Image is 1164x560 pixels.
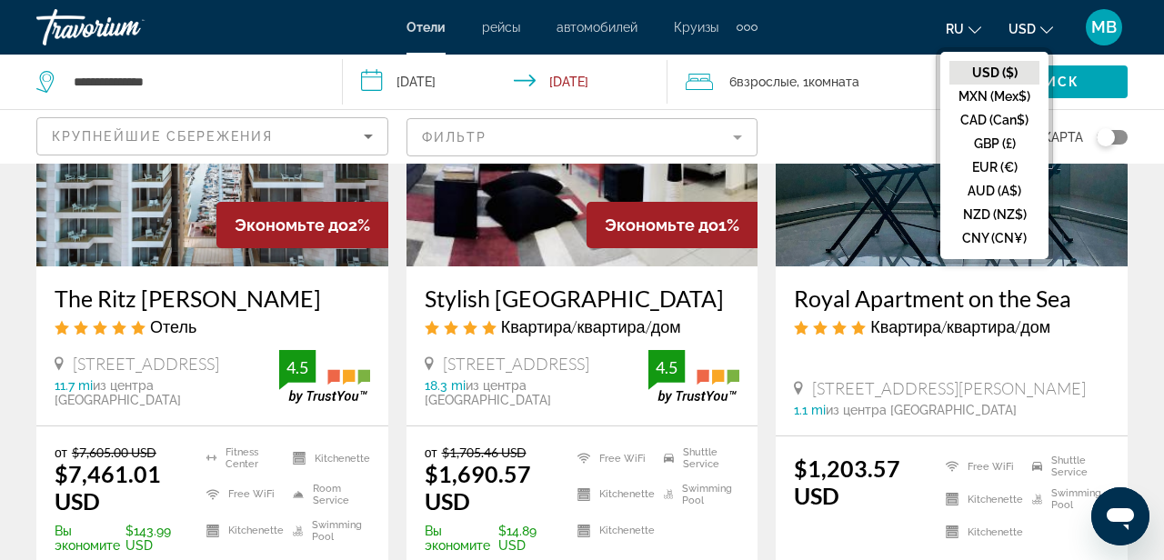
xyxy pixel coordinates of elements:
[284,445,370,472] li: Kitchenette
[794,316,1109,336] div: 4 star Apartment
[425,285,740,312] a: Stylish [GEOGRAPHIC_DATA]
[946,15,981,42] button: Change language
[1023,455,1109,478] li: Shuttle Service
[425,524,555,553] p: $14.89 USD
[1083,129,1128,145] button: Toggle map
[279,356,316,378] div: 4.5
[808,75,859,89] span: Комната
[73,354,219,374] span: [STREET_ADDRESS]
[568,481,655,508] li: Kitchenette
[949,108,1039,132] button: CAD (Can$)
[1008,15,1053,42] button: Change currency
[1080,8,1128,46] button: User Menu
[949,132,1039,155] button: GBP (£)
[343,55,667,109] button: Check-in date: Oct 12, 2025 Check-out date: Oct 15, 2025
[946,22,964,36] span: ru
[648,356,685,378] div: 4.5
[482,20,520,35] a: рейсы
[36,4,218,51] a: Travorium
[1091,487,1149,545] iframe: Button to launch messaging window
[55,285,370,312] a: The Ritz [PERSON_NAME]
[55,460,161,515] ins: $7,461.01 USD
[812,378,1086,398] span: [STREET_ADDRESS][PERSON_NAME]
[648,350,739,404] img: trustyou-badge.svg
[949,155,1039,179] button: EUR (€)
[667,55,974,109] button: Travelers: 6 adults, 0 children
[216,202,388,248] div: 2%
[674,20,718,35] a: Круизы
[443,354,589,374] span: [STREET_ADDRESS]
[425,445,437,460] span: от
[1043,125,1083,150] span: карта
[425,460,531,515] ins: $1,690.57 USD
[279,350,370,404] img: trustyou-badge.svg
[1023,487,1109,511] li: Swimming Pool
[425,378,466,393] span: 18.3 mi
[949,226,1039,250] button: CNY (CN¥)
[937,487,1023,511] li: Kitchenette
[1008,22,1036,36] span: USD
[794,285,1109,312] a: Royal Apartment on the Sea
[794,403,826,417] span: 1.1 mi
[655,481,740,508] li: Swimming Pool
[937,520,1023,544] li: Kitchenette
[737,13,758,42] button: Extra navigation items
[949,61,1039,85] button: USD ($)
[72,445,156,460] del: $7,605.00 USD
[55,378,181,407] span: из центра [GEOGRAPHIC_DATA]
[729,69,797,95] span: 6
[797,69,859,95] span: , 1
[870,316,1050,336] span: Квартира/квартира/дом
[501,316,681,336] span: Квартира/квартира/дом
[55,524,121,553] span: Вы экономите
[655,445,740,472] li: Shuttle Service
[949,203,1039,226] button: NZD (NZ$)
[425,316,740,336] div: 4 star Apartment
[197,445,284,472] li: Fitness Center
[284,517,370,545] li: Swimming Pool
[826,403,1017,417] span: из центра [GEOGRAPHIC_DATA]
[605,215,718,235] span: Экономьте до
[197,481,284,508] li: Free WiFi
[1091,18,1117,36] span: MB
[568,445,655,472] li: Free WiFi
[150,316,196,336] span: Отель
[587,202,758,248] div: 1%
[52,125,373,147] mat-select: Sort by
[52,129,273,144] span: Крупнейшие сбережения
[568,517,655,545] li: Kitchenette
[55,316,370,336] div: 5 star Hotel
[937,455,1023,478] li: Free WiFi
[794,455,900,509] ins: $1,203.57 USD
[737,75,797,89] span: Взрослые
[197,517,284,545] li: Kitchenette
[284,481,370,508] li: Room Service
[425,524,495,553] span: Вы экономите
[442,445,527,460] del: $1,705.46 USD
[55,445,67,460] span: от
[55,524,184,553] p: $143.99 USD
[406,20,446,35] a: Отели
[235,215,348,235] span: Экономьте до
[55,378,93,393] span: 11.7 mi
[949,179,1039,203] button: AUD (A$)
[425,378,551,407] span: из центра [GEOGRAPHIC_DATA]
[406,117,758,157] button: Filter
[949,85,1039,108] button: MXN (Mex$)
[557,20,637,35] a: автомобилей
